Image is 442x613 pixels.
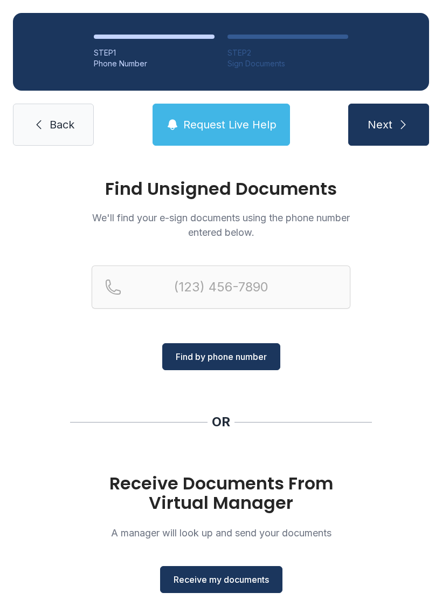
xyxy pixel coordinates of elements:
[212,413,230,431] div: OR
[227,47,348,58] div: STEP 2
[92,526,350,540] p: A manager will look up and send your documents
[176,350,267,363] span: Find by phone number
[50,117,74,132] span: Back
[94,58,215,69] div: Phone Number
[92,265,350,309] input: Reservation phone number
[368,117,392,132] span: Next
[183,117,277,132] span: Request Live Help
[94,47,215,58] div: STEP 1
[92,180,350,197] h1: Find Unsigned Documents
[227,58,348,69] div: Sign Documents
[92,474,350,513] h1: Receive Documents From Virtual Manager
[92,210,350,240] p: We'll find your e-sign documents using the phone number entered below.
[174,573,269,586] span: Receive my documents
